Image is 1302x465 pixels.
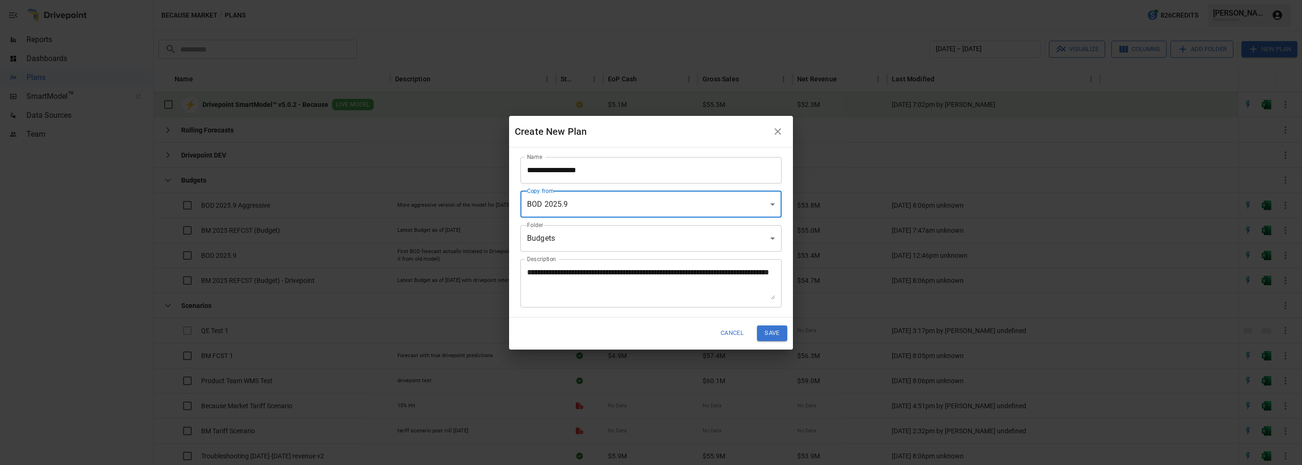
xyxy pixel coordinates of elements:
[714,325,750,341] button: Cancel
[527,200,568,209] span: BOD 2025.9
[515,124,768,139] div: Create New Plan
[527,187,554,195] label: Copy from
[527,255,556,263] label: Description
[527,221,543,229] label: Folder
[520,225,782,252] div: Budgets
[527,153,542,161] label: Name
[757,325,787,341] button: Save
